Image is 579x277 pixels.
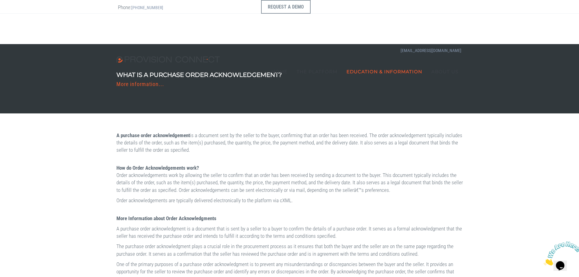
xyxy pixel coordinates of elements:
[292,56,342,87] a: The Platform
[116,225,463,240] p: A purchase order acknowledgment is a document that is sent by a seller to a buyer to confirm the ...
[116,56,223,63] img: Provision Connect
[267,56,292,87] a: Home
[116,243,463,258] p: The purchase order acknowledgment plays a crucial role in the procurement process as it ensures t...
[342,56,427,87] a: Education & Information
[116,132,463,154] p: is a document sent by the seller to the buyer, confirming that an order has been received. The or...
[116,81,282,87] h3: More information...
[2,2,40,26] img: Chat attention grabber
[116,197,463,204] p: Order acknowledgements are typically delivered electronically to the platform via cXML.
[541,239,579,268] iframe: chat widget
[116,165,199,171] b: How do Order Acknowledgements work?
[116,215,216,221] b: More Information about Order Acknowledgments
[116,132,190,138] b: A purchase order acknowledgement
[116,164,463,194] p: Order acknowledgements work by allowing the seller to confirm that an order has been received by ...
[427,56,463,87] a: About Us
[131,5,163,10] a: [PHONE_NUMBER]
